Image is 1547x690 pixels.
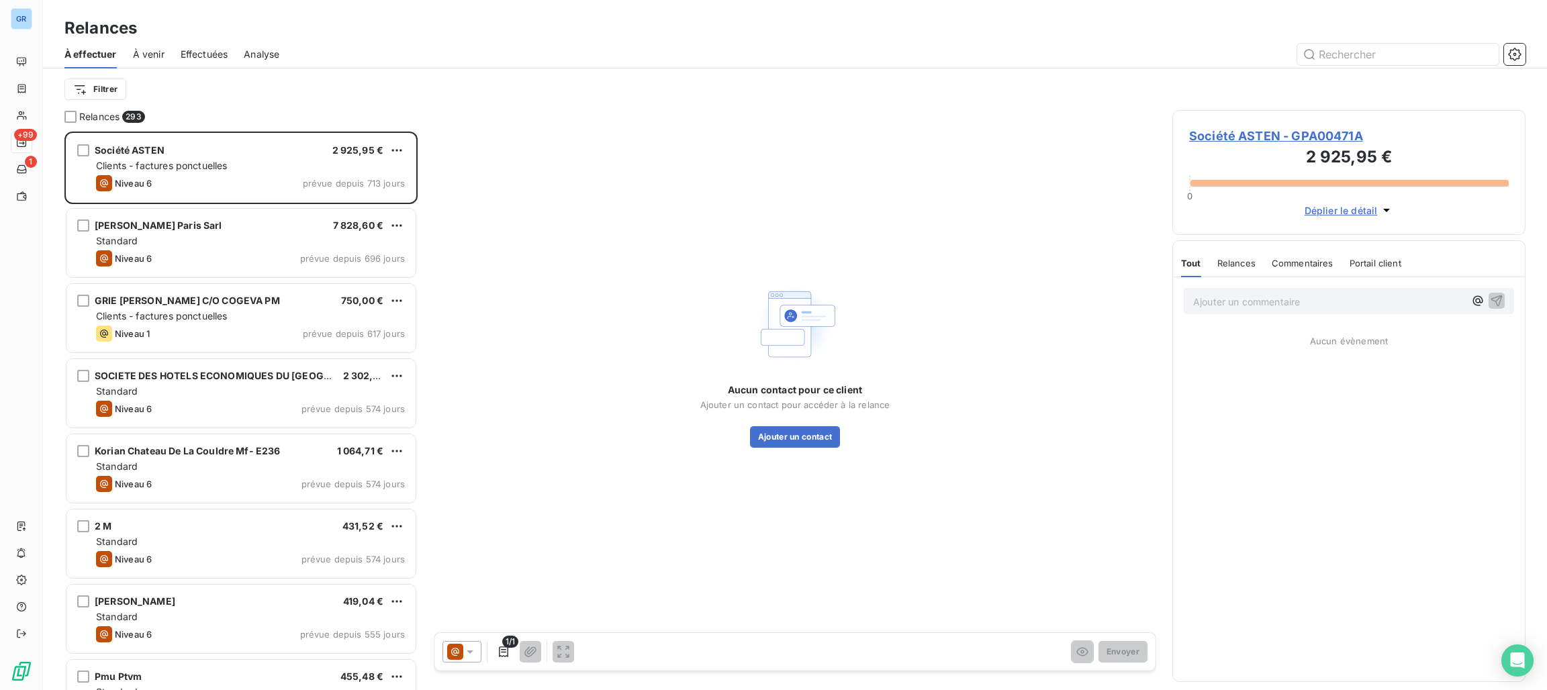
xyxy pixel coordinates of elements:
span: 2 925,95 € [332,144,384,156]
span: Niveau 1 [115,328,150,339]
span: 1 [25,156,37,168]
span: Clients - factures ponctuelles [96,160,228,171]
span: prévue depuis 696 jours [300,253,405,264]
span: 750,00 € [341,295,383,306]
h3: Relances [64,16,137,40]
span: Société ASTEN - GPA00471A [1189,127,1509,145]
span: [PERSON_NAME] [95,595,175,607]
span: Aucun évènement [1310,336,1388,346]
span: 7 828,60 € [333,219,384,231]
h3: 2 925,95 € [1189,145,1509,172]
input: Rechercher [1297,44,1499,65]
span: prévue depuis 713 jours [303,178,405,189]
span: 455,48 € [340,671,383,682]
span: Standard [96,536,138,547]
span: Portail client [1350,258,1401,268]
span: [PERSON_NAME] Paris Sarl [95,219,222,231]
span: 431,52 € [342,520,383,532]
span: Effectuées [181,48,228,61]
span: Standard [96,385,138,397]
button: Filtrer [64,79,126,100]
button: Envoyer [1098,641,1147,662]
span: Déplier le détail [1305,203,1378,217]
span: Standard [96,235,138,246]
span: Niveau 6 [115,479,152,489]
span: Standard [96,611,138,622]
span: Pmu Ptvm [95,671,142,682]
div: GR [11,8,32,30]
span: prévue depuis 555 jours [300,629,405,640]
button: Ajouter un contact [750,426,841,448]
span: Relances [79,110,120,124]
span: prévue depuis 574 jours [301,403,405,414]
span: Ajouter un contact pour accéder à la relance [700,399,890,410]
div: Open Intercom Messenger [1501,644,1534,677]
span: À venir [133,48,165,61]
span: 1 064,71 € [337,445,384,456]
img: Logo LeanPay [11,660,32,682]
span: Niveau 6 [115,253,152,264]
span: Tout [1181,258,1201,268]
span: prévue depuis 617 jours [303,328,405,339]
span: Niveau 6 [115,178,152,189]
button: Déplier le détail [1301,203,1398,218]
span: Aucun contact pour ce client [728,383,862,397]
span: 2 M [95,520,111,532]
span: SOCIETE DES HOTELS ECONOMIQUES DU [GEOGRAPHIC_DATA] [95,370,391,381]
span: GRIE [PERSON_NAME] C/O COGEVA PM [95,295,280,306]
span: 2 302,78 € [343,370,394,381]
span: Niveau 6 [115,554,152,564]
span: À effectuer [64,48,117,61]
span: Standard [96,460,138,472]
span: Niveau 6 [115,403,152,414]
span: 293 [122,111,144,123]
span: Korian Chateau De La Couldre Mf- E236 [95,445,281,456]
span: Niveau 6 [115,629,152,640]
span: 0 [1187,191,1192,201]
span: prévue depuis 574 jours [301,479,405,489]
span: 1/1 [502,636,518,648]
div: grid [64,132,418,690]
span: Commentaires [1272,258,1333,268]
img: Empty state [752,281,838,367]
span: Relances [1217,258,1256,268]
span: 419,04 € [343,595,383,607]
span: Clients - factures ponctuelles [96,310,228,322]
span: Analyse [244,48,279,61]
span: prévue depuis 574 jours [301,554,405,564]
span: +99 [14,129,37,141]
span: Société ASTEN [95,144,165,156]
